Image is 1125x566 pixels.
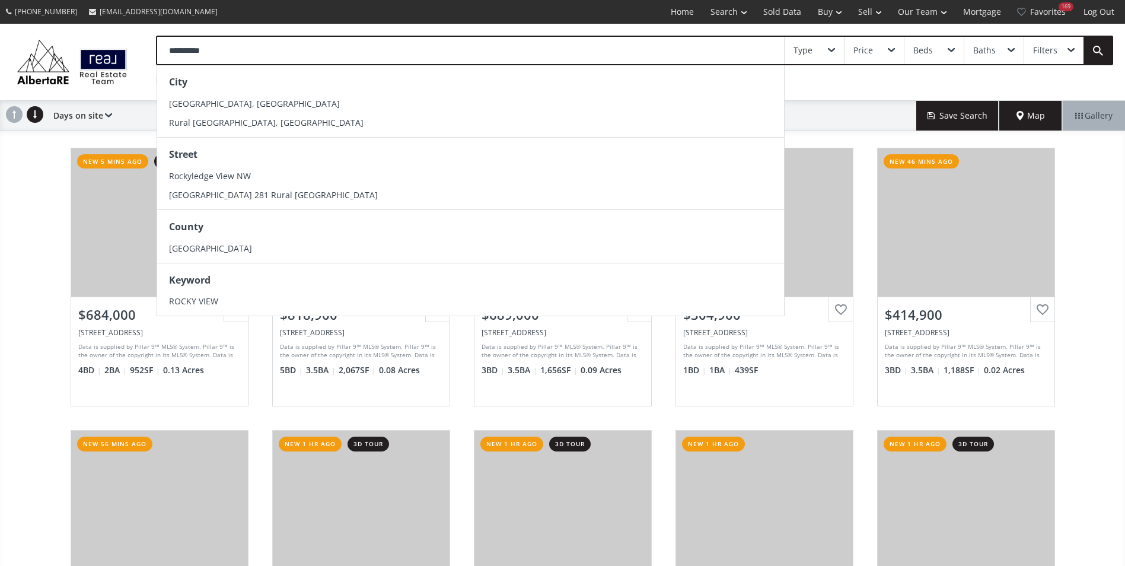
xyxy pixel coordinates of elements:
[169,295,218,307] span: ROCKY VIEW
[999,101,1062,131] div: Map
[280,364,303,376] span: 5 BD
[1033,46,1057,55] div: Filters
[100,7,218,17] span: [EMAIL_ADDRESS][DOMAIN_NAME]
[913,46,933,55] div: Beds
[1016,110,1045,122] span: Map
[59,136,260,418] a: new 5 mins ago3d tour$684,000[STREET_ADDRESS]Data is supplied by Pillar 9™ MLS® System. Pillar 9™...
[280,342,439,360] div: Data is supplied by Pillar 9™ MLS® System. Pillar 9™ is the owner of the copyright in its MLS® Sy...
[78,342,238,360] div: Data is supplied by Pillar 9™ MLS® System. Pillar 9™ is the owner of the copyright in its MLS® Sy...
[885,364,908,376] span: 3 BD
[15,7,77,17] span: [PHONE_NUMBER]
[47,101,112,131] div: Days on site
[169,75,187,88] strong: City
[169,170,251,182] span: Rockyledge View NW
[83,1,224,23] a: [EMAIL_ADDRESS][DOMAIN_NAME]
[379,364,420,376] span: 0.08 Acres
[280,327,442,338] div: 540 Belmont Place SW, Calgary, AB T2X5T6
[482,364,505,376] span: 3 BD
[130,364,160,376] span: 952 SF
[78,306,241,324] div: $684,000
[984,364,1025,376] span: 0.02 Acres
[885,306,1047,324] div: $414,900
[1075,110,1113,122] span: Gallery
[169,220,203,233] strong: County
[12,37,132,87] img: Logo
[735,364,758,376] span: 439 SF
[104,364,127,376] span: 2 BA
[169,117,364,128] span: Rural [GEOGRAPHIC_DATA], [GEOGRAPHIC_DATA]
[508,364,537,376] span: 3.5 BA
[911,364,941,376] span: 3.5 BA
[306,364,336,376] span: 3.5 BA
[683,342,843,360] div: Data is supplied by Pillar 9™ MLS® System. Pillar 9™ is the owner of the copyright in its MLS® Sy...
[169,189,378,201] span: [GEOGRAPHIC_DATA] 281 Rural [GEOGRAPHIC_DATA]
[78,327,241,338] div: 439 Hendon Drive NW, Calgary, AB T2K 2A1
[78,364,101,376] span: 4 BD
[339,364,376,376] span: 2,067 SF
[683,327,846,338] div: 235 9A Street NW #207, Calgary, AB T2N 1T7
[540,364,578,376] span: 1,656 SF
[482,342,641,360] div: Data is supplied by Pillar 9™ MLS® System. Pillar 9™ is the owner of the copyright in its MLS® Sy...
[169,243,252,254] span: [GEOGRAPHIC_DATA]
[163,364,204,376] span: 0.13 Acres
[853,46,873,55] div: Price
[169,148,197,161] strong: Street
[709,364,732,376] span: 1 BA
[482,327,644,338] div: 246 New Brighton Mews SE, Calgary, AB T2Z 4J3
[169,274,211,287] strong: Keyword
[916,101,999,131] button: Save Search
[1059,2,1073,11] div: 169
[885,342,1044,360] div: Data is supplied by Pillar 9™ MLS® System. Pillar 9™ is the owner of the copyright in its MLS® Sy...
[1062,101,1125,131] div: Gallery
[793,46,812,55] div: Type
[156,71,329,88] div: [GEOGRAPHIC_DATA], [GEOGRAPHIC_DATA]
[944,364,981,376] span: 1,188 SF
[885,327,1047,338] div: 510 Redstone Crescent NE, Calgary, AB T3N 1M3
[973,46,996,55] div: Baths
[865,136,1067,418] a: new 46 mins ago$414,900[STREET_ADDRESS]Data is supplied by Pillar 9™ MLS® System. Pillar 9™ is th...
[169,98,340,109] span: [GEOGRAPHIC_DATA], [GEOGRAPHIC_DATA]
[581,364,622,376] span: 0.09 Acres
[683,364,706,376] span: 1 BD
